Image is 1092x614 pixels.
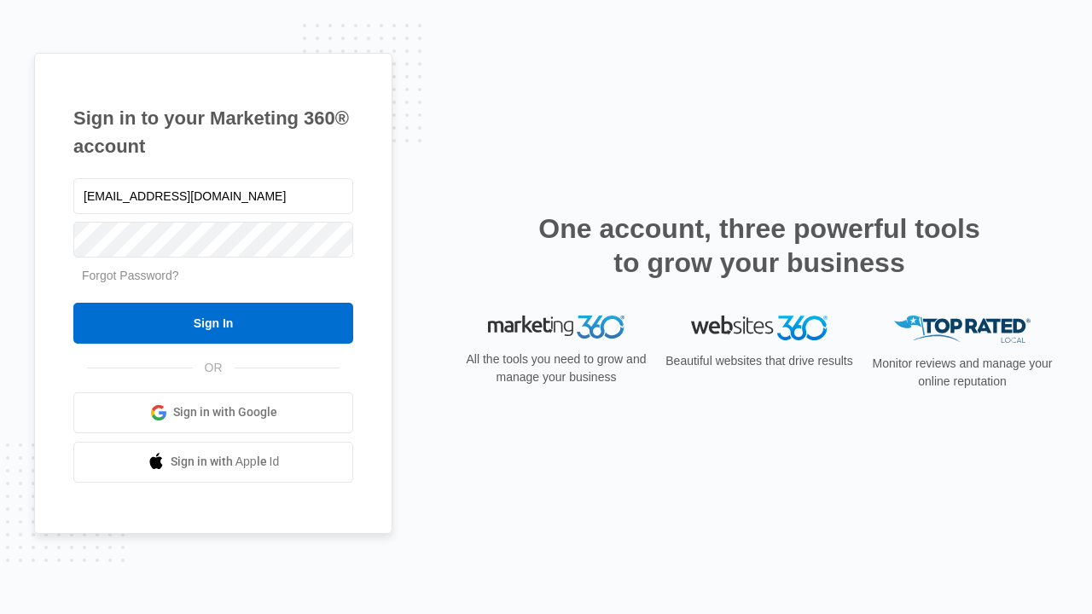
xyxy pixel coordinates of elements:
[691,316,828,340] img: Websites 360
[193,359,235,377] span: OR
[73,303,353,344] input: Sign In
[73,104,353,160] h1: Sign in to your Marketing 360® account
[173,403,277,421] span: Sign in with Google
[82,269,179,282] a: Forgot Password?
[533,211,985,280] h2: One account, three powerful tools to grow your business
[867,355,1058,391] p: Monitor reviews and manage your online reputation
[461,350,652,386] p: All the tools you need to grow and manage your business
[488,316,624,339] img: Marketing 360
[171,453,280,471] span: Sign in with Apple Id
[73,442,353,483] a: Sign in with Apple Id
[894,316,1031,344] img: Top Rated Local
[73,392,353,433] a: Sign in with Google
[664,352,855,370] p: Beautiful websites that drive results
[73,178,353,214] input: Email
